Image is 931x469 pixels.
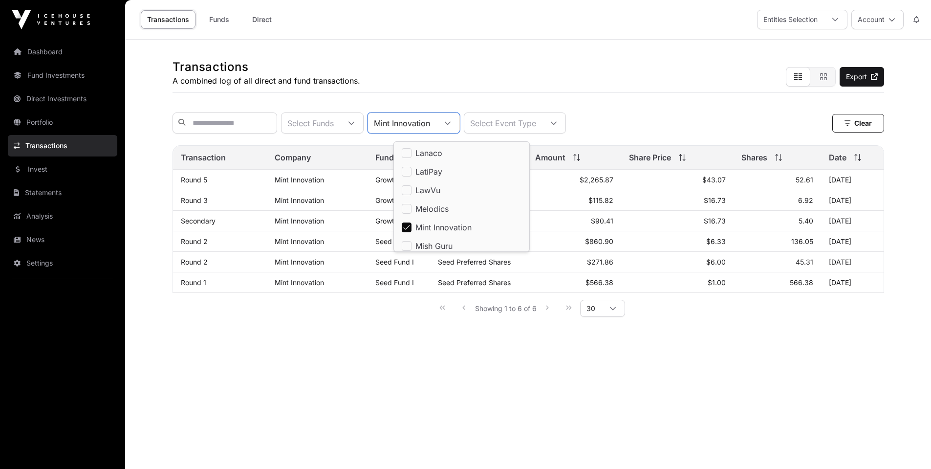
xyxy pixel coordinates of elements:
a: Growth Fund I [375,217,420,225]
li: Mint Innovation [396,219,527,236]
span: 6.92 [798,196,813,204]
a: Mint Innovation [275,176,324,184]
div: Mint Innovation [368,113,436,133]
span: 45.31 [796,258,813,266]
li: Mish Guru [396,237,527,255]
td: $860.90 [527,231,621,252]
span: Rows per page [581,300,601,316]
span: Mint Innovation [415,223,472,231]
a: Mint Innovation [275,237,324,246]
a: Invest [8,158,117,180]
div: Entities Selection [758,10,823,29]
td: $271.86 [527,252,621,272]
span: Date [829,152,846,163]
a: Statements [8,182,117,203]
span: Seed Preferred Shares [438,258,511,266]
a: Dashboard [8,41,117,63]
a: Seed Fund I [375,237,414,246]
a: Direct Investments [8,88,117,110]
span: $1.00 [708,278,726,287]
span: $6.33 [706,237,726,246]
span: Mish Guru [415,242,453,250]
span: Company [275,152,311,163]
td: [DATE] [821,231,884,252]
div: Select Funds [281,113,340,133]
span: $16.73 [704,196,726,204]
li: LawVu [396,181,527,199]
span: $43.07 [702,176,726,184]
td: $90.41 [527,211,621,231]
a: Funds [199,10,238,29]
a: Growth Fund I [375,196,420,204]
a: Round 3 [181,196,208,204]
span: Share Price [629,152,671,163]
span: 566.38 [790,278,813,287]
a: Round 1 [181,278,206,287]
button: Account [851,10,904,29]
a: Direct [242,10,281,29]
a: Seed Fund I [375,278,414,287]
a: News [8,229,117,250]
span: Showing 1 to 6 of 6 [475,304,537,313]
a: Transactions [141,10,195,29]
a: Export [840,67,884,87]
span: $16.73 [704,217,726,225]
span: LatiPay [415,168,442,176]
h1: Transactions [173,59,360,75]
li: LatiPay [396,163,527,180]
a: Mint Innovation [275,196,324,204]
iframe: Chat Widget [882,422,931,469]
span: Amount [535,152,565,163]
li: Melodics [396,200,527,218]
a: Mint Innovation [275,258,324,266]
a: Round 5 [181,176,207,184]
td: [DATE] [821,211,884,231]
a: Fund Investments [8,65,117,86]
img: Icehouse Ventures Logo [12,10,90,29]
span: LawVu [415,186,440,194]
td: [DATE] [821,170,884,190]
a: Mint Innovation [275,217,324,225]
a: Analysis [8,205,117,227]
a: Secondary [181,217,216,225]
td: $115.82 [527,190,621,211]
a: Portfolio [8,112,117,133]
td: [DATE] [821,190,884,211]
div: Select Event Type [464,113,542,133]
a: Seed Fund I [375,258,414,266]
td: [DATE] [821,252,884,272]
td: [DATE] [821,272,884,293]
span: Fund/Direct [375,152,419,163]
button: Clear [832,114,884,133]
span: Lanaco [415,149,442,157]
span: $6.00 [706,258,726,266]
span: Shares [741,152,767,163]
span: Seed Preferred Shares [438,278,511,287]
a: Settings [8,252,117,274]
span: 136.05 [791,237,813,246]
a: Round 2 [181,237,208,246]
span: Transaction [181,152,226,163]
a: Round 2 [181,258,208,266]
span: Melodics [415,205,449,213]
span: 52.61 [796,176,813,184]
td: $566.38 [527,272,621,293]
a: Growth Fund I [375,176,420,184]
a: Mint Innovation [275,278,324,287]
li: Lanaco [396,144,527,162]
p: A combined log of all direct and fund transactions. [173,75,360,87]
a: Transactions [8,135,117,156]
td: $2,265.87 [527,170,621,190]
span: 5.40 [799,217,813,225]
